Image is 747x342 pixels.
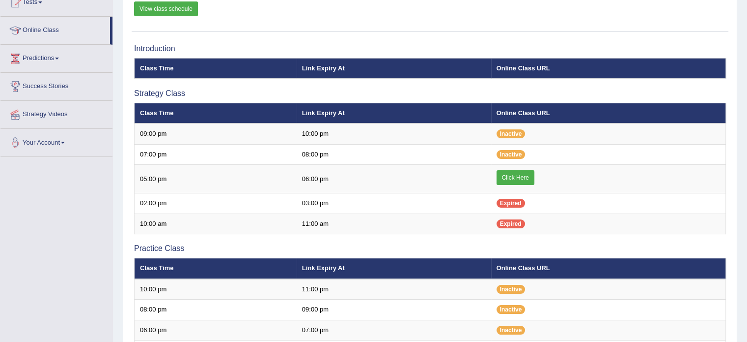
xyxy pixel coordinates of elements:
td: 10:00 pm [297,124,491,144]
span: Inactive [497,150,526,159]
td: 09:00 pm [135,124,297,144]
h3: Introduction [134,44,726,53]
a: Click Here [497,170,534,185]
th: Online Class URL [491,258,726,279]
td: 11:00 pm [297,279,491,300]
td: 07:00 pm [135,144,297,165]
td: 07:00 pm [297,320,491,341]
td: 03:00 pm [297,193,491,214]
th: Online Class URL [491,103,726,124]
a: View class schedule [134,1,198,16]
td: 11:00 am [297,214,491,234]
td: 08:00 pm [297,144,491,165]
th: Class Time [135,258,297,279]
td: 02:00 pm [135,193,297,214]
a: Your Account [0,129,112,154]
th: Online Class URL [491,58,726,79]
a: Predictions [0,45,112,69]
td: 10:00 am [135,214,297,234]
td: 06:00 pm [135,320,297,341]
td: 09:00 pm [297,300,491,320]
a: Strategy Videos [0,101,112,125]
th: Link Expiry At [297,103,491,124]
span: Inactive [497,285,526,294]
span: Inactive [497,305,526,314]
span: Inactive [497,129,526,138]
h3: Practice Class [134,244,726,253]
th: Link Expiry At [297,258,491,279]
th: Class Time [135,103,297,124]
span: Expired [497,219,525,228]
td: 08:00 pm [135,300,297,320]
a: Online Class [0,17,110,41]
h3: Strategy Class [134,89,726,98]
td: 06:00 pm [297,165,491,193]
a: Success Stories [0,73,112,97]
span: Expired [497,199,525,208]
td: 10:00 pm [135,279,297,300]
th: Link Expiry At [297,58,491,79]
th: Class Time [135,58,297,79]
td: 05:00 pm [135,165,297,193]
span: Inactive [497,326,526,335]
